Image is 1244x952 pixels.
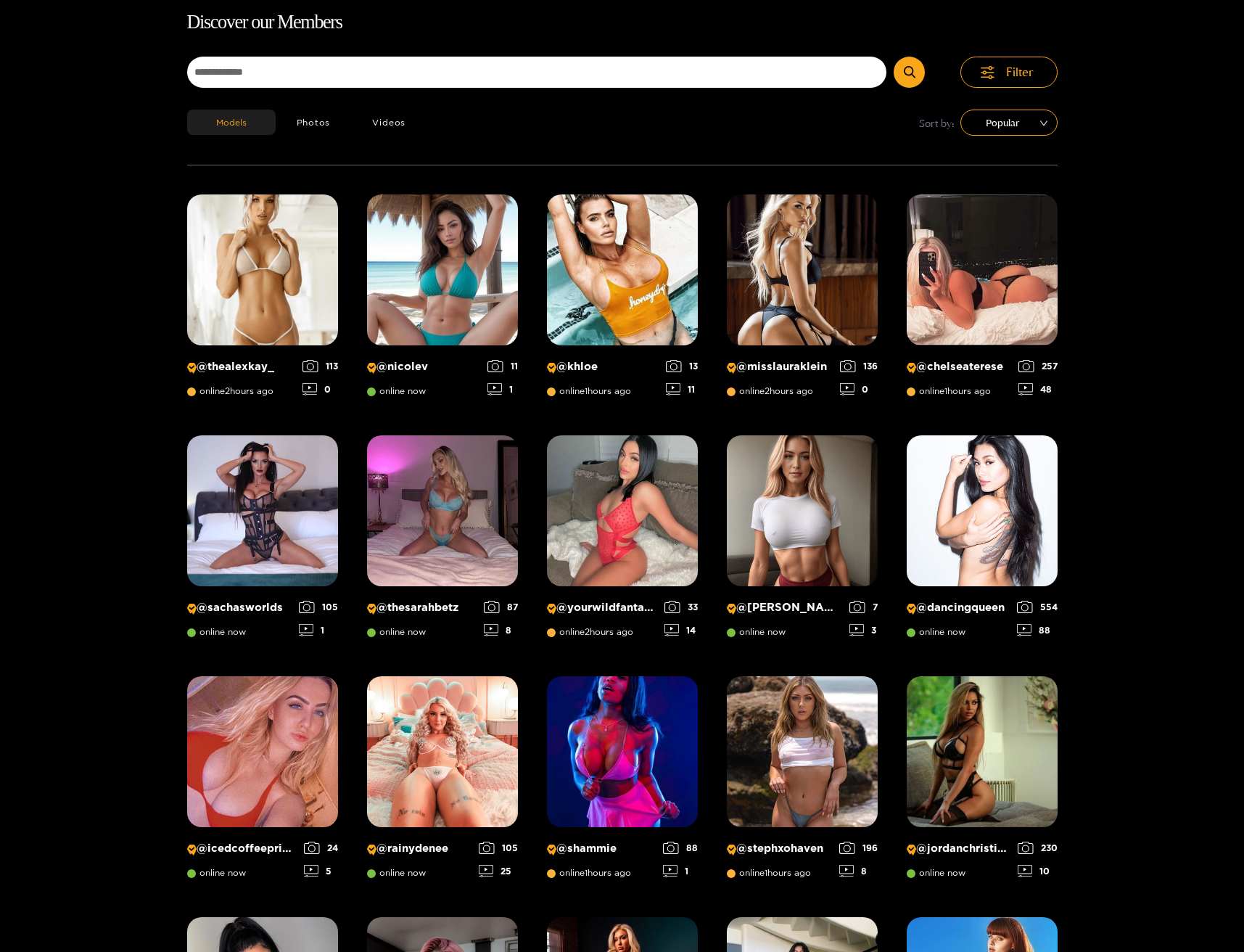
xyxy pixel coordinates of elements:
div: 1 [663,865,698,877]
div: 105 [299,601,338,613]
h1: Discover our Members [187,7,1058,38]
div: 257 [1018,360,1058,372]
img: Creator Profile Image: chelseaterese [907,194,1058,345]
a: Creator Profile Image: stephxohaven@stephxohavenonline1hours ago1968 [727,676,878,888]
a: Creator Profile Image: misslauraklein@misslaurakleinonline2hours ago1360 [727,194,878,406]
img: Creator Profile Image: rainydenee [367,676,518,827]
button: Submit Search [894,57,925,88]
div: 3 [849,624,878,636]
p: @ rainydenee [367,842,471,855]
p: @ sachasworlds [187,601,292,615]
span: online now [907,868,965,878]
div: 13 [666,360,698,372]
div: 196 [839,842,878,854]
div: 11 [666,383,698,395]
button: Filter [960,57,1058,88]
p: @ thesarahbetz [367,601,477,615]
div: 87 [484,601,518,613]
div: 1 [487,383,518,395]
p: @ chelseaterese [907,360,1011,374]
div: 25 [479,865,518,877]
img: Creator Profile Image: sachasworlds [187,435,338,586]
a: Creator Profile Image: icedcoffeeprincess@icedcoffeeprincessonline now245 [187,676,338,888]
img: Creator Profile Image: khloe [547,194,698,345]
div: 8 [484,624,518,636]
div: 136 [840,360,878,372]
span: online 1 hours ago [907,386,991,396]
a: Creator Profile Image: dancingqueen@dancingqueenonline now55488 [907,435,1058,647]
img: Creator Profile Image: misslauraklein [727,194,878,345]
span: online 2 hours ago [727,386,813,396]
div: 10 [1018,865,1058,877]
p: @ nicolev [367,360,480,374]
a: Creator Profile Image: michelle@[PERSON_NAME]online now73 [727,435,878,647]
p: @ icedcoffeeprincess [187,842,297,855]
div: 88 [663,842,698,854]
img: Creator Profile Image: michelle [727,435,878,586]
p: @ jordanchristine_15 [907,842,1010,855]
a: Creator Profile Image: thesarahbetz@thesarahbetzonline now878 [367,435,518,647]
p: @ shammie [547,842,656,855]
span: online now [727,627,786,637]
div: 88 [1017,624,1058,636]
span: online now [367,386,426,396]
div: 0 [840,383,878,395]
span: online now [367,868,426,878]
img: Creator Profile Image: stephxohaven [727,676,878,827]
p: @ misslauraklein [727,360,833,374]
div: 230 [1018,842,1058,854]
div: 113 [302,360,338,372]
div: 0 [302,383,338,395]
p: @ yourwildfantasyy69 [547,601,657,615]
p: @ [PERSON_NAME] [727,601,842,615]
div: 48 [1018,383,1058,395]
span: online now [187,627,246,637]
span: online now [907,627,965,637]
span: online now [187,868,246,878]
a: Creator Profile Image: chelseaterese@chelseatereseonline1hours ago25748 [907,194,1058,406]
span: Filter [1006,64,1034,81]
div: 1 [299,624,338,636]
img: Creator Profile Image: nicolev [367,194,518,345]
button: Photos [276,110,352,135]
span: online 1 hours ago [547,868,631,878]
a: Creator Profile Image: thealexkay_@thealexkay_online2hours ago1130 [187,194,338,406]
span: Popular [971,112,1047,134]
button: Videos [351,110,427,135]
p: @ thealexkay_ [187,360,295,374]
span: online 1 hours ago [727,868,811,878]
p: @ dancingqueen [907,601,1010,615]
button: Models [187,110,276,135]
p: @ khloe [547,360,659,374]
img: Creator Profile Image: shammie [547,676,698,827]
div: 14 [664,624,698,636]
a: Creator Profile Image: sachasworlds@sachasworldsonline now1051 [187,435,338,647]
a: Creator Profile Image: shammie@shammieonline1hours ago881 [547,676,698,888]
div: 105 [479,842,518,854]
p: @ stephxohaven [727,842,832,855]
div: 5 [304,865,338,877]
a: Creator Profile Image: yourwildfantasyy69@yourwildfantasyy69online2hours ago3314 [547,435,698,647]
span: online 1 hours ago [547,386,631,396]
div: sort [960,110,1058,136]
img: Creator Profile Image: yourwildfantasyy69 [547,435,698,586]
span: Sort by: [919,115,955,131]
div: 7 [849,601,878,613]
img: Creator Profile Image: thesarahbetz [367,435,518,586]
div: 33 [664,601,698,613]
img: Creator Profile Image: thealexkay_ [187,194,338,345]
a: Creator Profile Image: rainydenee@rainydeneeonline now10525 [367,676,518,888]
img: Creator Profile Image: dancingqueen [907,435,1058,586]
div: 11 [487,360,518,372]
a: Creator Profile Image: khloe@khloeonline1hours ago1311 [547,194,698,406]
div: 554 [1017,601,1058,613]
a: Creator Profile Image: jordanchristine_15@jordanchristine_15online now23010 [907,676,1058,888]
span: online 2 hours ago [187,386,273,396]
div: 24 [304,842,338,854]
span: online 2 hours ago [547,627,633,637]
div: 8 [839,865,878,877]
img: Creator Profile Image: icedcoffeeprincess [187,676,338,827]
a: Creator Profile Image: nicolev@nicolevonline now111 [367,194,518,406]
img: Creator Profile Image: jordanchristine_15 [907,676,1058,827]
span: online now [367,627,426,637]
